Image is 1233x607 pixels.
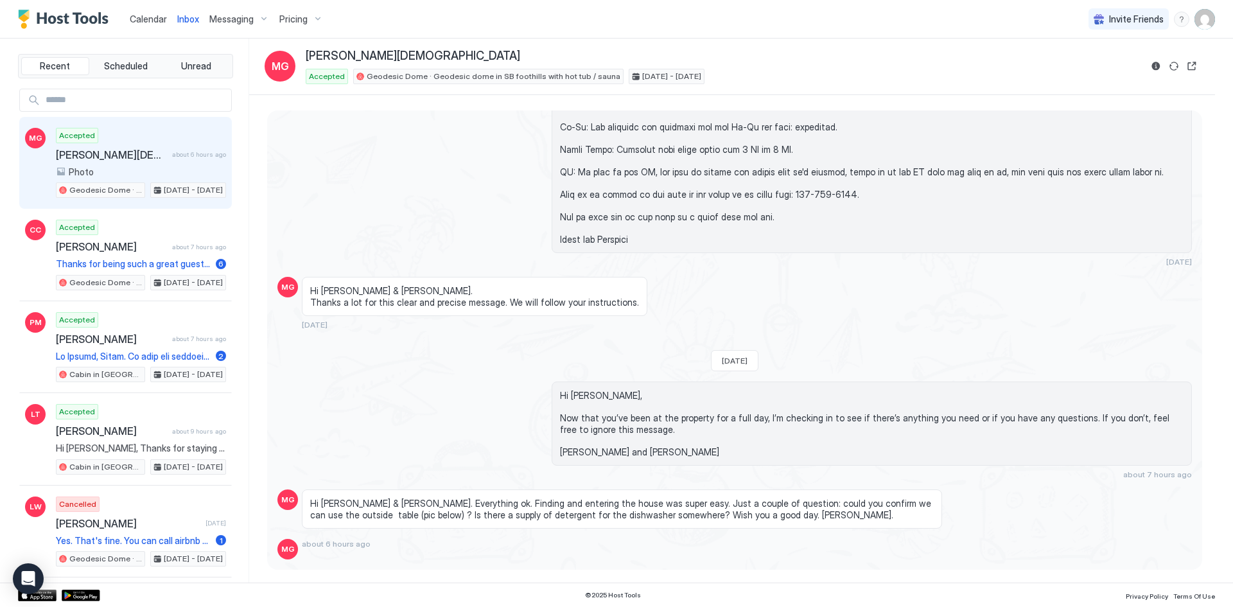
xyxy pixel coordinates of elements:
[18,54,233,78] div: tab-group
[1148,58,1164,74] button: Reservation information
[18,590,57,601] a: App Store
[560,390,1184,457] span: Hi [PERSON_NAME], Now that you’ve been at the property for a full day, I’m checking in to see if ...
[302,539,371,549] span: about 6 hours ago
[1166,58,1182,74] button: Sync reservation
[69,184,142,196] span: Geodesic Dome · Geodesic dome in SB foothills with hot tub / sauna
[1184,58,1200,74] button: Open reservation
[310,285,639,308] span: Hi [PERSON_NAME] & [PERSON_NAME]. Thanks a lot for this clear and precise message. We will follow...
[62,590,100,601] a: Google Play Store
[218,351,223,361] span: 2
[172,335,226,343] span: about 7 hours ago
[56,535,211,547] span: Yes. That's fine. You can call airbnb and ask them to it and reference this message.
[18,10,114,29] a: Host Tools Logo
[13,563,44,594] div: Open Intercom Messenger
[56,517,200,530] span: [PERSON_NAME]
[69,461,142,473] span: Cabin in [GEOGRAPHIC_DATA]; beach, slopes, and hot tub
[172,243,226,251] span: about 7 hours ago
[279,13,308,25] span: Pricing
[1166,257,1192,267] span: [DATE]
[92,57,160,75] button: Scheduled
[69,553,142,565] span: Geodesic Dome · Geodesic dome in SB foothills with hot tub / sauna
[1126,588,1168,602] a: Privacy Policy
[21,57,89,75] button: Recent
[104,60,148,72] span: Scheduled
[306,49,520,64] span: [PERSON_NAME][DEMOGRAPHIC_DATA]
[56,443,226,454] span: Hi [PERSON_NAME], Thanks for staying with us. We hope you enjoyed your time at the house and at t...
[164,184,223,196] span: [DATE] - [DATE]
[164,277,223,288] span: [DATE] - [DATE]
[281,281,295,293] span: MG
[164,369,223,380] span: [DATE] - [DATE]
[272,58,289,74] span: MG
[220,536,223,545] span: 1
[59,406,95,418] span: Accepted
[209,13,254,25] span: Messaging
[40,60,70,72] span: Recent
[302,320,328,330] span: [DATE]
[29,132,42,144] span: MG
[56,240,167,253] span: [PERSON_NAME]
[1123,470,1192,479] span: about 7 hours ago
[1173,588,1215,602] a: Terms Of Use
[367,71,620,82] span: Geodesic Dome · Geodesic dome in SB foothills with hot tub / sauna
[1174,12,1189,27] div: menu
[56,351,211,362] span: Lo Ipsumd, Sitam. Co adip eli seddoeius te incidi ut lab etdo ma Aliq Enima minim. Ve q nostrude,...
[30,501,42,513] span: LW
[59,498,96,510] span: Cancelled
[164,553,223,565] span: [DATE] - [DATE]
[722,356,748,365] span: [DATE]
[69,166,94,178] span: Photo
[59,130,95,141] span: Accepted
[162,57,230,75] button: Unread
[281,494,295,506] span: MG
[1126,592,1168,600] span: Privacy Policy
[56,333,167,346] span: [PERSON_NAME]
[56,425,167,437] span: [PERSON_NAME]
[177,13,199,24] span: Inbox
[69,277,142,288] span: Geodesic Dome · Geodesic dome in SB foothills with hot tub / sauna
[59,314,95,326] span: Accepted
[585,591,641,599] span: © 2025 Host Tools
[130,12,167,26] a: Calendar
[30,224,41,236] span: CC
[205,519,226,527] span: [DATE]
[1109,13,1164,25] span: Invite Friends
[130,13,167,24] span: Calendar
[59,222,95,233] span: Accepted
[281,543,295,555] span: MG
[56,258,211,270] span: Thanks for being such a great guest and leaving the place so clean. We left you a 5-star review o...
[181,60,211,72] span: Unread
[164,461,223,473] span: [DATE] - [DATE]
[172,427,226,435] span: about 9 hours ago
[172,150,226,159] span: about 6 hours ago
[177,12,199,26] a: Inbox
[30,317,42,328] span: PM
[31,409,40,420] span: LT
[69,369,142,380] span: Cabin in [GEOGRAPHIC_DATA]; beach, slopes, and hot tub
[309,71,345,82] span: Accepted
[1173,592,1215,600] span: Terms Of Use
[40,89,231,111] input: Input Field
[1194,9,1215,30] div: User profile
[642,71,701,82] span: [DATE] - [DATE]
[310,498,934,520] span: Hi [PERSON_NAME] & [PERSON_NAME]. Everything ok. Finding and entering the house was super easy. J...
[218,259,223,268] span: 6
[56,148,167,161] span: [PERSON_NAME][DEMOGRAPHIC_DATA]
